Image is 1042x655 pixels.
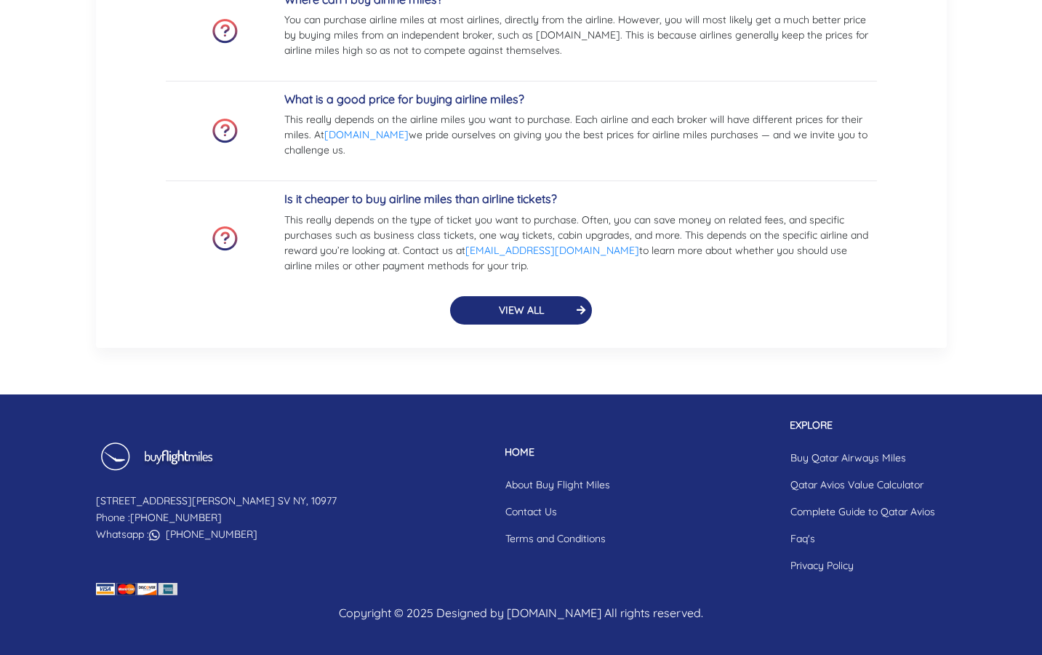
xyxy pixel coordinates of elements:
a: About Buy Flight Miles [494,472,622,499]
img: faq-icon.png [212,226,238,251]
img: Buy Flight Miles Footer Logo [96,442,216,481]
img: whatsapp icon [149,530,160,541]
a: [PHONE_NUMBER] [130,511,222,524]
button: VIEW ALL [450,296,593,325]
h5: Is it cheaper to buy airline miles than airline tickets? [284,192,877,206]
a: [DOMAIN_NAME] [324,128,409,141]
p: This really depends on the type of ticket you want to purchase. Often, you can save money on rela... [284,213,877,274]
p: You can purchase airline miles at most airlines, directly from the airline. However, you will mos... [284,12,877,58]
p: EXPLORE [779,418,947,433]
a: [PHONE_NUMBER] [166,528,257,541]
a: Qatar Avios Value Calculator [779,472,947,499]
a: Terms and Conditions [494,525,622,552]
a: [EMAIL_ADDRESS][DOMAIN_NAME] [465,244,639,257]
img: credit card icon [96,583,177,595]
a: Faq's [779,525,947,552]
a: VIEW ALL [450,302,593,317]
img: faq-icon.png [212,119,238,143]
h5: What is a good price for buying airline miles? [284,92,877,106]
p: [STREET_ADDRESS][PERSON_NAME] SV NY, 10977 Phone : Whatsapp : [96,493,337,543]
p: HOME [494,445,622,460]
p: This really depends on the airline miles you want to purchase. Each airline and each broker will ... [284,112,877,158]
a: Buy Qatar Airways Miles [779,445,947,472]
a: Contact Us [494,499,622,525]
a: Privacy Policy [779,552,947,579]
a: Complete Guide to Qatar Avios [779,499,947,525]
img: faq-icon.png [212,19,238,44]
